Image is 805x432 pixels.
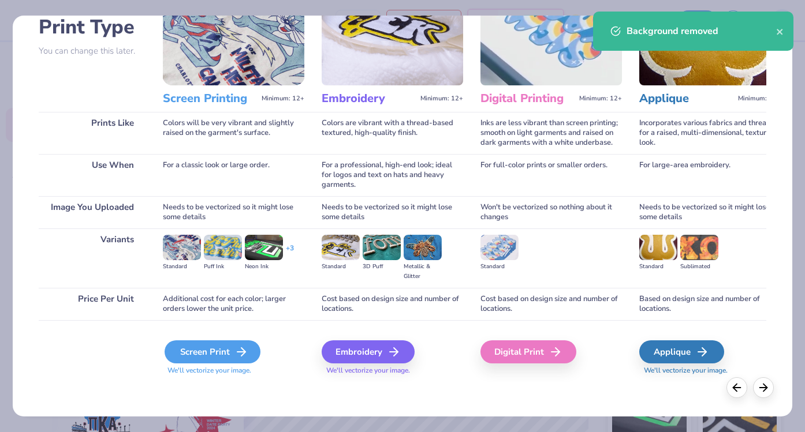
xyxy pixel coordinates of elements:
[163,288,304,320] div: Additional cost for each color; larger orders lower the unit price.
[639,235,677,260] img: Standard
[204,235,242,260] img: Puff Ink
[322,91,416,106] h3: Embroidery
[627,24,776,38] div: Background removed
[480,91,575,106] h3: Digital Printing
[286,243,294,263] div: + 3
[639,196,781,228] div: Needs to be vectorized so it might lose some details
[639,91,733,106] h3: Applique
[322,196,463,228] div: Needs to be vectorized so it might lose some details
[39,196,146,228] div: Image You Uploaded
[163,91,257,106] h3: Screen Printing
[322,154,463,196] div: For a professional, high-end look; ideal for logos and text on hats and heavy garments.
[163,154,304,196] div: For a classic look or large order.
[363,235,401,260] img: 3D Puff
[39,46,146,56] p: You can change this later.
[163,262,201,272] div: Standard
[480,196,622,228] div: Won't be vectorized so nothing about it changes
[639,262,677,272] div: Standard
[404,235,442,260] img: Metallic & Glitter
[639,154,781,196] div: For large-area embroidery.
[480,154,622,196] div: For full-color prints or smaller orders.
[579,95,622,103] span: Minimum: 12+
[39,228,146,288] div: Variants
[480,340,576,363] div: Digital Print
[163,235,201,260] img: Standard
[404,262,442,281] div: Metallic & Glitter
[322,112,463,154] div: Colors are vibrant with a thread-based textured, high-quality finish.
[165,340,260,363] div: Screen Print
[39,112,146,154] div: Prints Like
[639,366,781,375] span: We'll vectorize your image.
[322,235,360,260] img: Standard
[680,235,718,260] img: Sublimated
[204,262,242,272] div: Puff Ink
[480,262,519,272] div: Standard
[322,288,463,320] div: Cost based on design size and number of locations.
[639,112,781,154] div: Incorporates various fabrics and threads for a raised, multi-dimensional, textured look.
[39,154,146,196] div: Use When
[163,196,304,228] div: Needs to be vectorized so it might lose some details
[163,112,304,154] div: Colors will be very vibrant and slightly raised on the garment's surface.
[420,95,463,103] span: Minimum: 12+
[639,288,781,320] div: Based on design size and number of locations.
[776,24,784,38] button: close
[480,288,622,320] div: Cost based on design size and number of locations.
[322,340,415,363] div: Embroidery
[163,366,304,375] span: We'll vectorize your image.
[480,235,519,260] img: Standard
[322,366,463,375] span: We'll vectorize your image.
[262,95,304,103] span: Minimum: 12+
[480,112,622,154] div: Inks are less vibrant than screen printing; smooth on light garments and raised on dark garments ...
[322,262,360,272] div: Standard
[245,235,283,260] img: Neon Ink
[363,262,401,272] div: 3D Puff
[639,340,724,363] div: Applique
[738,95,781,103] span: Minimum: 12+
[39,288,146,320] div: Price Per Unit
[245,262,283,272] div: Neon Ink
[680,262,718,272] div: Sublimated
